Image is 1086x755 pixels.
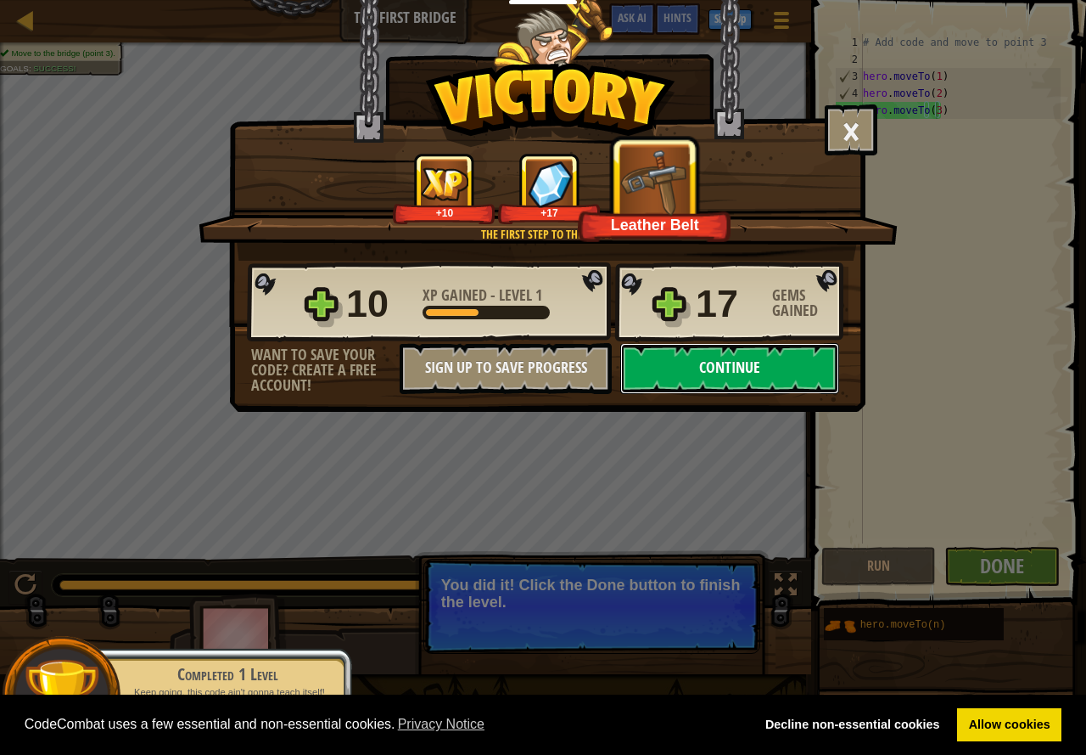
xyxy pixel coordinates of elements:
[501,206,597,219] div: +17
[535,285,542,306] span: 1
[25,712,741,737] span: CodeCombat uses a few essential and non-essential cookies.
[620,146,691,217] img: New Item
[696,277,762,331] div: 17
[423,285,490,306] span: XP Gained
[23,657,100,735] img: trophy.png
[346,277,412,331] div: 10
[583,215,727,234] div: Leather Belt
[528,161,572,207] img: Gems Gained
[825,104,877,155] button: ×
[120,662,334,686] div: Completed 1 Level
[772,288,848,318] div: Gems Gained
[120,686,334,699] p: Keep going, this code ain't gonna teach itself!
[753,708,951,742] a: deny cookies
[425,63,675,148] img: Victory
[495,285,535,306] span: Level
[400,343,612,394] button: Sign Up to Save Progress
[957,708,1061,742] a: allow cookies
[396,206,492,219] div: +10
[620,343,839,394] button: Continue
[279,226,814,243] div: The first step to the code.
[421,167,468,200] img: XP Gained
[251,347,400,393] div: Want to save your code? Create a free account!
[423,288,542,303] div: -
[395,712,488,737] a: learn more about cookies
